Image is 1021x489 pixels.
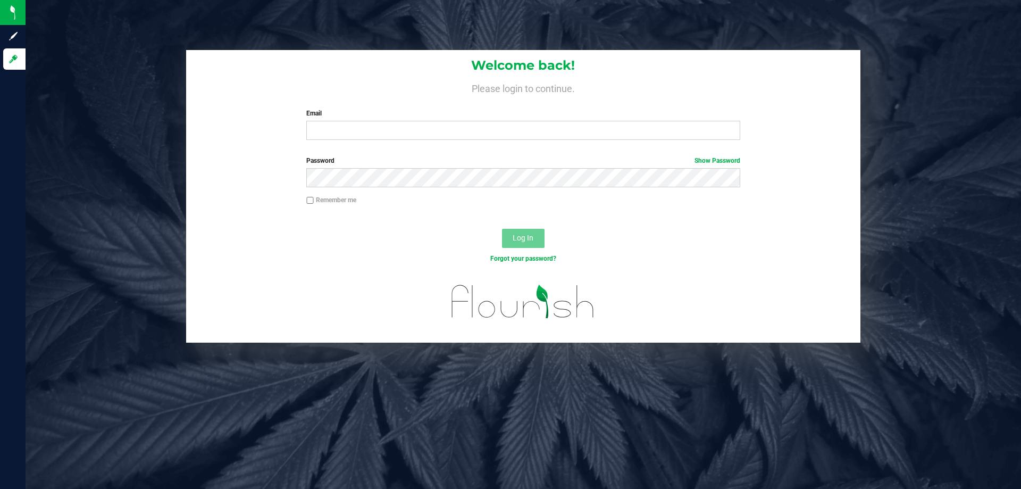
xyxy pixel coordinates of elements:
[439,275,607,329] img: flourish_logo.svg
[306,109,740,118] label: Email
[186,59,860,72] h1: Welcome back!
[186,81,860,94] h4: Please login to continue.
[306,157,334,164] span: Password
[8,54,19,64] inline-svg: Log in
[306,195,356,205] label: Remember me
[502,229,545,248] button: Log In
[8,31,19,42] inline-svg: Sign up
[490,255,556,262] a: Forgot your password?
[513,234,533,242] span: Log In
[306,197,314,204] input: Remember me
[694,157,740,164] a: Show Password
